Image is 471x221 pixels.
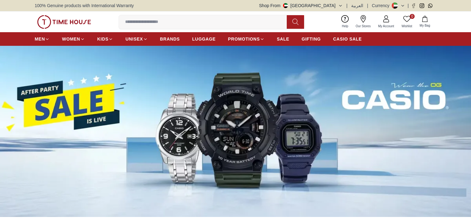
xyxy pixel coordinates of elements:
[333,33,362,45] a: CASIO SALE
[192,33,216,45] a: LUGGAGE
[333,36,362,42] span: CASIO SALE
[37,15,91,29] img: ...
[351,2,363,9] button: العربية
[160,33,180,45] a: BRANDS
[411,3,416,8] a: Facebook
[353,24,373,28] span: Our Stores
[35,33,50,45] a: MEN
[367,2,368,9] span: |
[339,24,351,28] span: Help
[408,2,409,9] span: |
[410,14,415,19] span: 0
[35,2,134,9] span: 100% Genuine products with International Warranty
[428,3,433,8] a: Whatsapp
[125,33,147,45] a: UNISEX
[228,36,260,42] span: PROMOTIONS
[376,24,397,28] span: My Account
[352,14,374,30] a: Our Stores
[283,3,288,8] img: United Arab Emirates
[62,36,80,42] span: WOMEN
[192,36,216,42] span: LUGGAGE
[97,36,108,42] span: KIDS
[302,33,321,45] a: GIFTING
[277,33,289,45] a: SALE
[420,3,424,8] a: Instagram
[338,14,352,30] a: Help
[347,2,348,9] span: |
[399,24,415,28] span: Wishlist
[160,36,180,42] span: BRANDS
[372,2,392,9] div: Currency
[35,36,45,42] span: MEN
[417,23,433,28] span: My Bag
[416,15,434,29] button: My Bag
[277,36,289,42] span: SALE
[62,33,85,45] a: WOMEN
[97,33,113,45] a: KIDS
[259,2,343,9] button: Shop From[GEOGRAPHIC_DATA]
[125,36,143,42] span: UNISEX
[398,14,416,30] a: 0Wishlist
[228,33,264,45] a: PROMOTIONS
[302,36,321,42] span: GIFTING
